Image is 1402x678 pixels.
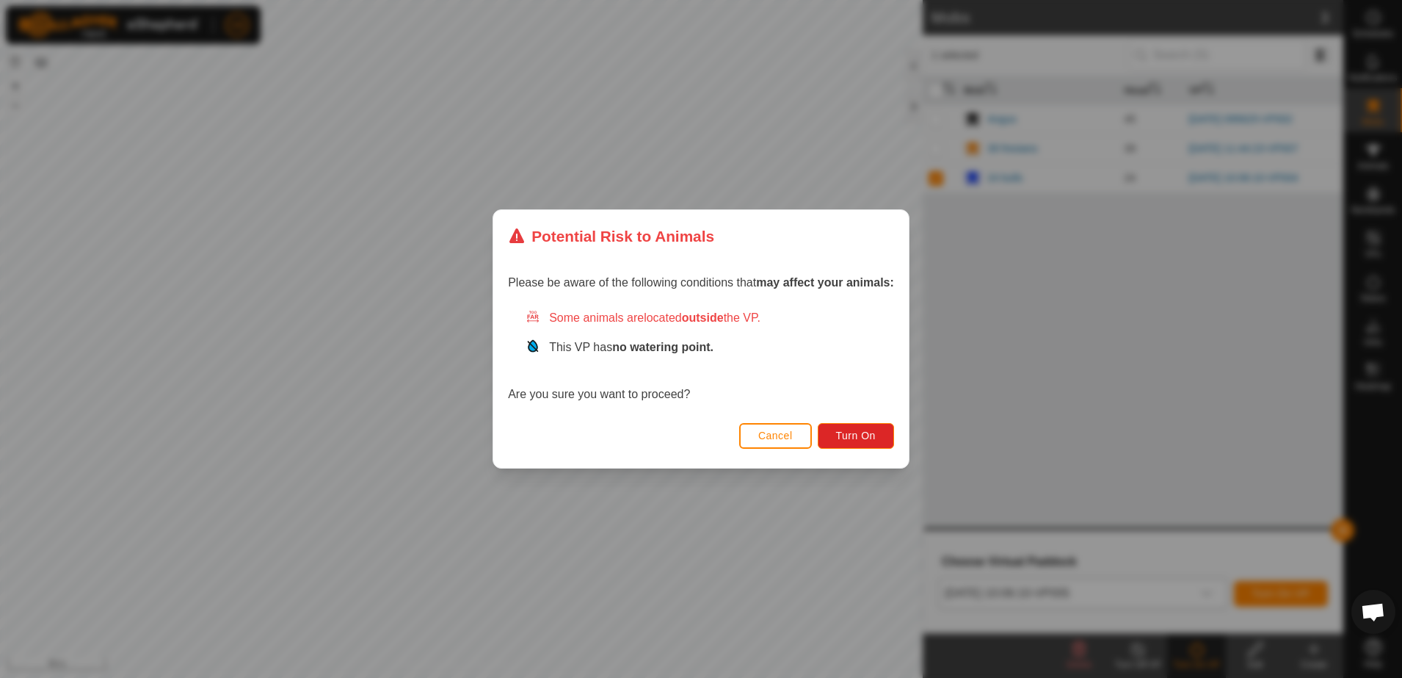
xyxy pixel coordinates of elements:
span: located the VP. [644,311,760,324]
div: Potential Risk to Animals [508,225,714,248]
div: Open chat [1351,590,1395,634]
span: Please be aware of the following conditions that [508,276,894,289]
button: Cancel [739,423,812,449]
strong: outside [682,311,724,324]
div: Some animals are [526,309,894,327]
span: Cancel [758,430,793,441]
button: Turn On [818,423,894,449]
span: Turn On [836,430,876,441]
div: Are you sure you want to proceed? [508,309,894,403]
strong: may affect your animals: [756,276,894,289]
strong: no watering point. [612,341,713,353]
span: This VP has [549,341,713,353]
